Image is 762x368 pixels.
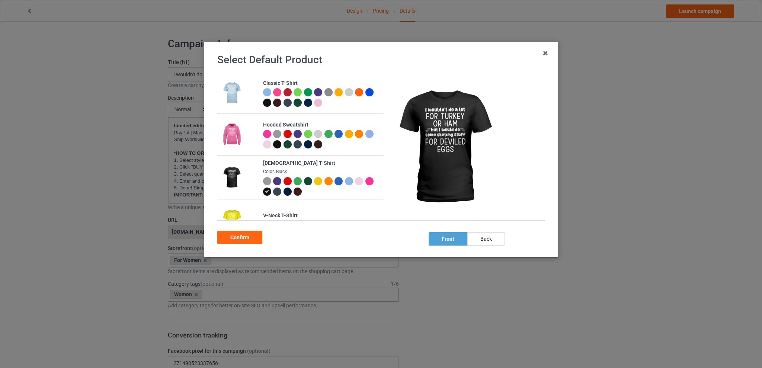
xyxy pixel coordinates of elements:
[263,169,380,175] div: Color: Black
[263,121,380,129] div: Hooded Sweatshirt
[467,232,505,246] div: back
[217,231,262,244] div: Confirm
[217,53,545,67] h1: Select Default Product
[429,232,467,246] div: front
[263,80,380,87] div: Classic T-Shirt
[324,88,333,96] img: heather_texture.png
[263,212,380,220] div: V-Neck T-Shirt
[263,160,380,167] div: [DEMOGRAPHIC_DATA] T-Shirt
